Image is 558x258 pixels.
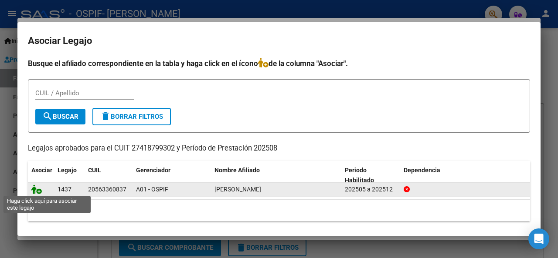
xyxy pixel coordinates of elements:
[28,200,530,221] div: 1 registros
[528,228,549,249] div: Open Intercom Messenger
[28,33,530,49] h2: Asociar Legajo
[88,167,101,174] span: CUIL
[28,143,530,154] p: Legajos aprobados para el CUIT 27418799302 y Período de Prestación 202508
[54,161,85,190] datatable-header-cell: Legajo
[100,113,163,121] span: Borrar Filtros
[88,184,126,194] div: 20563360837
[345,167,374,184] span: Periodo Habilitado
[28,161,54,190] datatable-header-cell: Asociar
[42,111,53,121] mat-icon: search
[341,161,400,190] datatable-header-cell: Periodo Habilitado
[214,167,260,174] span: Nombre Afiliado
[58,186,71,193] span: 1437
[85,161,133,190] datatable-header-cell: CUIL
[92,108,171,125] button: Borrar Filtros
[136,186,168,193] span: A01 - OSPIF
[35,109,85,124] button: Buscar
[28,58,530,69] h4: Busque el afiliado correspondiente en la tabla y haga click en el ícono de la columna "Asociar".
[345,184,397,194] div: 202505 a 202512
[100,111,111,121] mat-icon: delete
[42,113,78,121] span: Buscar
[31,167,52,174] span: Asociar
[211,161,341,190] datatable-header-cell: Nombre Afiliado
[133,161,211,190] datatable-header-cell: Gerenciador
[400,161,531,190] datatable-header-cell: Dependencia
[136,167,170,174] span: Gerenciador
[58,167,77,174] span: Legajo
[404,167,440,174] span: Dependencia
[214,186,261,193] span: VERA CIRO BAUTISTA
